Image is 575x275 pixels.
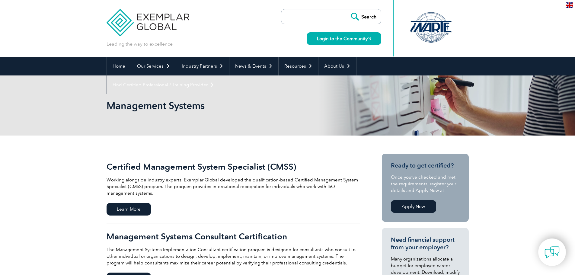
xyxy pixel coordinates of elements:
p: The Management Systems Implementation Consultant certification program is designed for consultant... [107,246,360,266]
p: Once you’ve checked and met the requirements, register your details and Apply Now at [391,174,460,194]
a: About Us [318,57,356,75]
a: Our Services [131,57,176,75]
h2: Certified Management System Specialist (CMSS) [107,162,360,171]
input: Search [348,9,381,24]
img: contact-chat.png [545,245,560,260]
a: Resources [279,57,318,75]
h1: Management Systems [107,100,338,111]
h3: Need financial support from your employer? [391,236,460,251]
a: Home [107,57,131,75]
img: en [566,2,573,8]
span: Learn More [107,203,151,216]
a: Industry Partners [176,57,229,75]
p: Leading the way to excellence [107,41,173,47]
a: Find Certified Professional / Training Provider [107,75,220,94]
a: News & Events [229,57,278,75]
img: open_square.png [368,37,371,40]
p: Working alongside industry experts, Exemplar Global developed the qualification-based Certified M... [107,177,360,197]
h2: Management Systems Consultant Certification [107,232,360,241]
a: Apply Now [391,200,436,213]
h3: Ready to get certified? [391,162,460,169]
a: Login to the Community [307,32,381,45]
a: Certified Management System Specialist (CMSS) Working alongside industry experts, Exemplar Global... [107,154,360,223]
